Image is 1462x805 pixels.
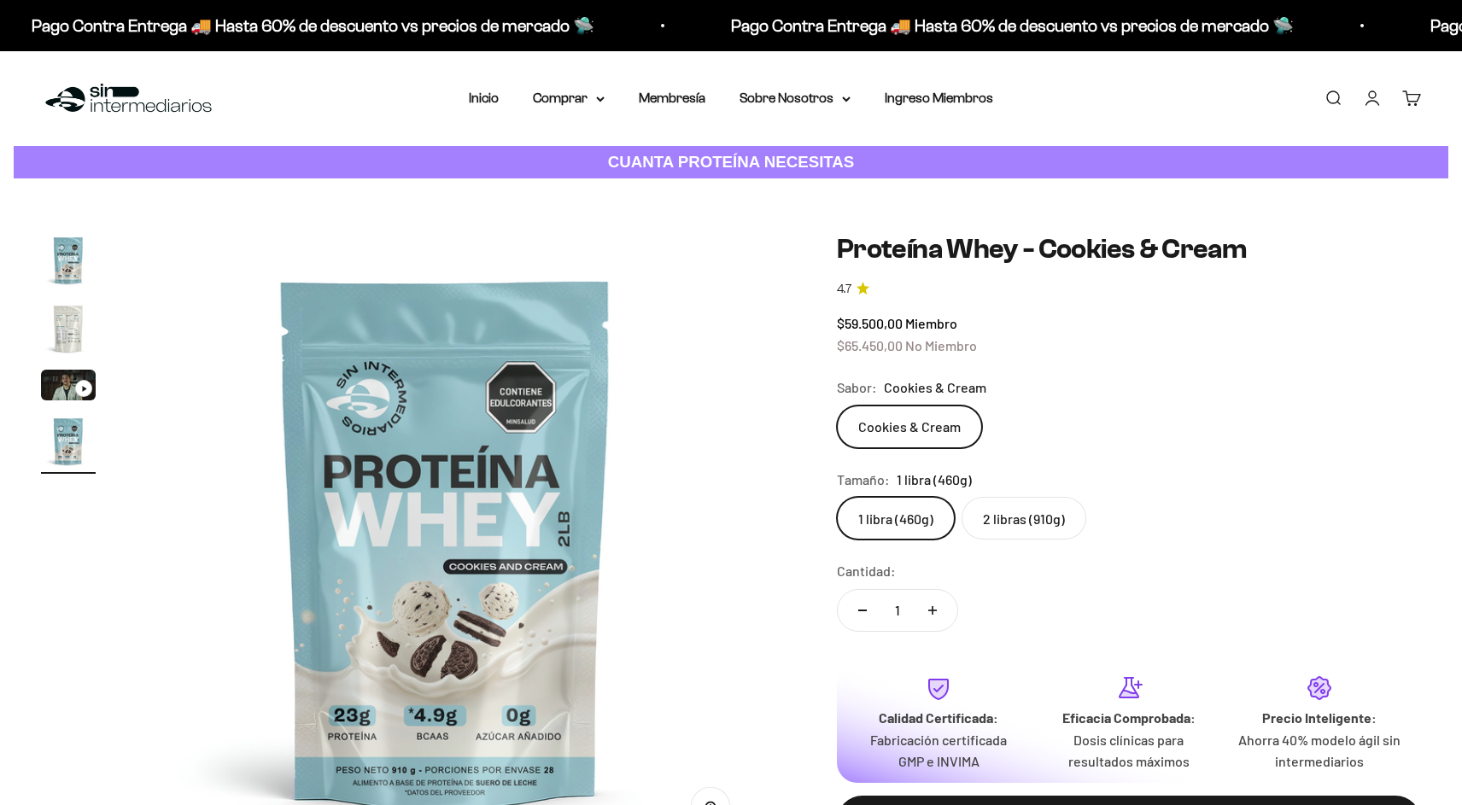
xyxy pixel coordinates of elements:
[879,709,998,726] strong: Calidad Certificada:
[41,414,96,469] img: Proteína Whey - Cookies & Cream
[1237,729,1401,773] p: Ahorra 40% modelo ágil sin intermediarios
[897,469,972,491] span: 1 libra (460g)
[884,376,986,399] span: Cookies & Cream
[837,280,1421,299] a: 4.74.7 de 5.0 estrellas
[837,280,851,299] span: 4.7
[837,337,903,353] span: $65.450,00
[41,301,96,361] button: Ir al artículo 2
[701,12,1264,39] p: Pago Contra Entrega 🚚 Hasta 60% de descuento vs precios de mercado 🛸
[14,146,1448,179] a: CUANTA PROTEÍNA NECESITAS
[608,153,855,171] strong: CUANTA PROTEÍNA NECESITAS
[41,370,96,405] button: Ir al artículo 3
[837,233,1421,265] h1: Proteína Whey - Cookies & Cream
[838,590,887,631] button: Reducir cantidad
[837,376,877,399] legend: Sabor:
[41,301,96,356] img: Proteína Whey - Cookies & Cream
[1062,709,1196,726] strong: Eficacia Comprobada:
[639,90,705,105] a: Membresía
[857,729,1020,773] p: Fabricación certificada GMP e INVIMA
[533,87,605,109] summary: Comprar
[837,469,890,491] legend: Tamaño:
[740,87,851,109] summary: Sobre Nosotros
[908,590,957,631] button: Aumentar cantidad
[885,90,993,105] a: Ingreso Miembros
[469,90,499,105] a: Inicio
[905,337,977,353] span: No Miembro
[41,414,96,474] button: Ir al artículo 4
[2,12,564,39] p: Pago Contra Entrega 🚚 Hasta 60% de descuento vs precios de mercado 🛸
[41,233,96,293] button: Ir al artículo 1
[905,315,957,331] span: Miembro
[41,233,96,288] img: Proteína Whey - Cookies & Cream
[837,315,903,331] span: $59.500,00
[837,560,896,582] label: Cantidad:
[1262,709,1377,726] strong: Precio Inteligente:
[1048,729,1211,773] p: Dosis clínicas para resultados máximos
